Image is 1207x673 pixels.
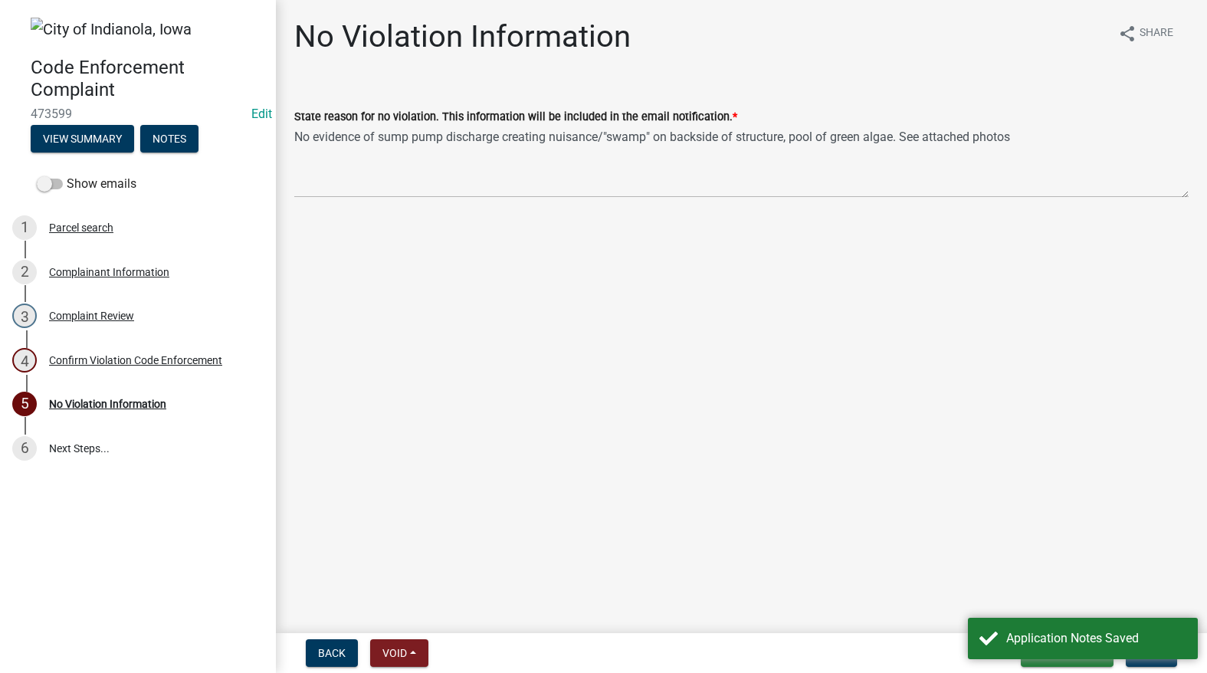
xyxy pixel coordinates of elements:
div: 2 [12,260,37,284]
div: 5 [12,392,37,416]
span: Share [1140,25,1173,43]
img: City of Indianola, Iowa [31,18,192,41]
span: Void [382,647,407,659]
div: 3 [12,304,37,328]
button: Notes [140,125,198,153]
h4: Code Enforcement Complaint [31,57,264,101]
span: 473599 [31,107,245,121]
h1: No Violation Information [294,18,631,55]
button: shareShare [1106,18,1186,48]
div: Application Notes Saved [1006,629,1186,648]
span: Back [318,647,346,659]
button: Back [306,639,358,667]
a: Edit [251,107,272,121]
wm-modal-confirm: Edit Application Number [251,107,272,121]
wm-modal-confirm: Summary [31,134,134,146]
div: 4 [12,348,37,373]
div: Parcel search [49,222,113,233]
div: Complaint Review [49,310,134,321]
label: Show emails [37,175,136,193]
div: 6 [12,436,37,461]
label: State reason for no violation. This information will be included in the email notification. [294,112,737,123]
div: No Violation Information [49,399,166,409]
button: Void [370,639,428,667]
wm-modal-confirm: Notes [140,134,198,146]
button: View Summary [31,125,134,153]
div: Confirm Violation Code Enforcement [49,355,222,366]
i: share [1118,25,1136,43]
div: 1 [12,215,37,240]
div: Complainant Information [49,267,169,277]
